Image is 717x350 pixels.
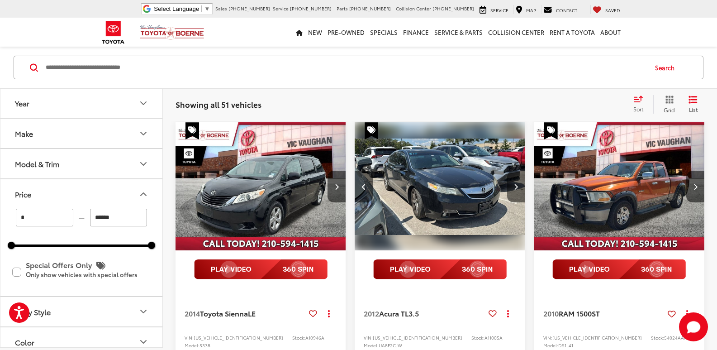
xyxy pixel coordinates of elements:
[534,122,705,250] div: 2010 RAM 1500 ST 0
[185,308,200,318] span: 2014
[534,122,705,250] a: 2010 RAM 1500 ST2010 RAM 1500 ST2010 RAM 1500 ST2010 RAM 1500 ST
[679,312,708,341] button: Toggle Chat Window
[354,122,526,250] a: 2012 Acura TL 3.52012 Acura TL 3.52012 Acura TL 3.52012 Acura TL 3.5
[76,214,87,222] span: —
[598,18,623,47] a: About
[686,310,688,317] span: dropdown dots
[484,334,503,341] span: A11005A
[199,342,210,349] span: 5338
[689,105,698,113] span: List
[379,342,402,349] span: UA8F2CJW
[552,334,642,341] span: [US_VEHICLE_IDENTIFICATION_NUMBER]
[373,334,462,341] span: [US_VEHICLE_IDENTIFICATION_NUMBER]
[185,122,199,139] span: Special
[138,128,149,139] div: Make
[646,56,688,79] button: Search
[15,160,59,168] div: Model & Trim
[592,308,600,318] span: ST
[396,5,431,12] span: Collision Center
[185,308,305,318] a: 2014Toyota SiennaLE
[400,18,432,47] a: Finance
[477,5,511,14] a: Service
[543,342,558,349] span: Model:
[0,119,163,149] button: MakeMake
[175,122,347,250] a: 2014 Toyota Sienna LE2014 Toyota Sienna LE2014 Toyota Sienna LE2014 Toyota Sienna LE
[26,272,151,278] p: Only show vehicles with special offers
[507,171,525,202] button: Next image
[90,209,147,227] input: maximum Buy price
[325,18,367,47] a: Pre-Owned
[543,308,559,318] span: 2010
[354,122,526,251] img: 2012 Acura TL 3.5
[201,5,202,12] span: ​
[558,342,573,349] span: DS1L41
[248,308,256,318] span: LE
[590,5,622,14] a: My Saved Vehicles
[432,18,485,47] a: Service & Parts: Opens in a new tab
[544,122,558,139] span: Special
[355,171,373,202] button: Previous image
[138,307,149,317] div: Body Style
[543,334,552,341] span: VIN:
[507,310,509,317] span: dropdown dots
[138,98,149,109] div: Year
[305,18,325,47] a: New
[552,259,686,279] img: full motion video
[328,310,330,317] span: dropdown dots
[176,98,261,109] span: Showing all 51 vehicles
[373,259,507,279] img: full motion video
[651,334,664,341] span: Stock:
[526,7,536,14] span: Map
[154,5,210,12] a: Select Language​
[664,105,675,113] span: Grid
[15,129,33,138] div: Make
[679,306,695,321] button: Actions
[490,7,508,14] span: Service
[328,171,346,202] button: Next image
[547,18,598,47] a: Rent a Toyota
[292,334,305,341] span: Stock:
[471,334,484,341] span: Stock:
[364,342,379,349] span: Model:
[682,95,704,113] button: List View
[605,7,620,14] span: Saved
[653,95,682,113] button: Grid View
[15,99,29,108] div: Year
[0,180,163,209] button: PricePrice
[138,158,149,169] div: Model & Trim
[154,5,199,12] span: Select Language
[354,122,526,250] div: 2012 Acura TL 3.5 2
[293,18,305,47] a: Home
[0,149,163,179] button: Model & TrimModel & Trim
[534,122,705,251] img: 2010 RAM 1500 ST
[500,306,516,321] button: Actions
[541,5,579,14] a: Contact
[337,5,348,12] span: Parts
[140,24,204,40] img: Vic Vaughan Toyota of Boerne
[364,308,379,318] span: 2012
[0,89,163,118] button: YearYear
[175,122,347,250] div: 2014 Toyota Sienna LE 0
[204,5,210,12] span: ▼
[45,57,646,78] input: Search by Make, Model, or Keyword
[96,18,130,47] img: Toyota
[15,190,31,199] div: Price
[194,259,328,279] img: full motion video
[365,122,378,139] span: Special
[228,5,270,12] span: [PHONE_NUMBER]
[12,258,151,287] label: Special Offers Only
[513,5,538,14] a: Map
[633,105,643,113] span: Sort
[0,297,163,326] button: Body StyleBody Style
[349,5,391,12] span: [PHONE_NUMBER]
[559,308,592,318] span: RAM 1500
[185,342,199,349] span: Model:
[200,308,248,318] span: Toyota Sienna
[679,312,708,341] svg: Start Chat
[194,334,283,341] span: [US_VEHICLE_IDENTIFICATION_NUMBER]
[629,95,653,113] button: Select sort value
[364,308,484,318] a: 2012Acura TL3.5
[15,307,51,316] div: Body Style
[686,171,704,202] button: Next image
